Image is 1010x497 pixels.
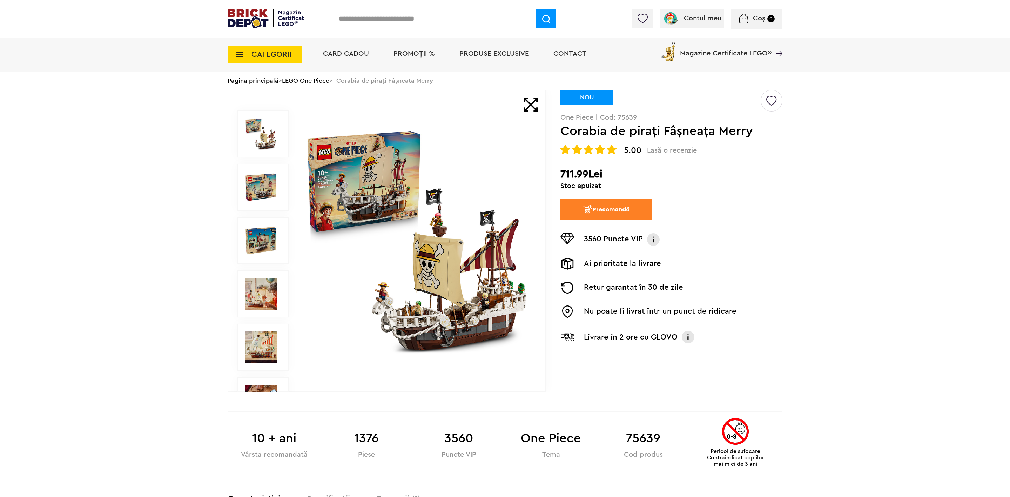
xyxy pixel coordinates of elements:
div: Piese [321,451,413,458]
img: Corabia de piraţi Fâşneaţa Merry LEGO 75639 [245,225,277,256]
b: One Piece [505,429,597,448]
a: Contact [553,50,586,57]
button: Precomandă [560,199,652,220]
b: 75639 [597,429,689,448]
img: Returnare [560,282,574,294]
span: 5.00 [624,146,641,155]
p: Retur garantat în 30 de zile [584,282,683,294]
a: PROMOȚII % [393,50,435,57]
img: Evaluare cu stele [584,145,593,154]
small: 0 [767,15,775,22]
img: Livrare Glovo [560,333,574,341]
p: Ai prioritate la livrare [584,258,661,270]
img: Corabia de piraţi Fâşneaţa Merry [245,118,277,150]
span: Coș [753,15,765,22]
img: Evaluare cu stele [560,145,570,154]
img: Evaluare cu stele [607,145,617,154]
img: Evaluare cu stele [572,145,582,154]
span: Contul meu [684,15,721,22]
a: Pagina principală [228,78,278,84]
b: 1376 [321,429,413,448]
b: 10 + ani [228,429,321,448]
img: Evaluare cu stele [595,145,605,154]
span: Lasă o recenzie [647,146,697,155]
div: Stoc epuizat [560,182,782,189]
div: Vârsta recomandată [228,451,321,458]
img: Seturi Lego Corabia de piraţi Fâşneaţa Merry [245,278,277,310]
h1: Corabia de piraţi Fâşneaţa Merry [560,125,760,137]
img: Info VIP [646,233,660,246]
img: LEGO One Piece Corabia de piraţi Fâşneaţa Merry [245,331,277,363]
img: Easybox [560,305,574,318]
h2: 711.99Lei [560,168,782,181]
a: Produse exclusive [459,50,529,57]
div: > > Corabia de piraţi Fâşneaţa Merry [228,72,782,90]
img: CC_Brick_Depot_Precomand_Icon.svg [583,205,593,214]
a: Contul meu [663,15,721,22]
b: 3560 [413,429,505,448]
div: Pericol de sufocare Contraindicat copiilor mai mici de 3 ani [702,418,768,467]
a: Card Cadou [323,50,369,57]
div: Puncte VIP [413,451,505,458]
p: 3560 Puncte VIP [584,233,643,246]
img: Puncte VIP [560,233,574,244]
img: Corabia de piraţi Fâşneaţa Merry [304,128,530,354]
img: Corabia de piraţi Fâşneaţa Merry [245,172,277,203]
a: Magazine Certificate LEGO® [772,41,782,48]
p: One Piece | Cod: 75639 [560,114,782,121]
img: Seturi Lego LEGO 75639 [245,385,277,416]
div: Tema [505,451,597,458]
a: LEGO One Piece [282,78,329,84]
img: Info livrare cu GLOVO [681,330,695,344]
p: Livrare în 2 ore cu GLOVO [584,331,678,343]
p: Nu poate fi livrat într-un punct de ridicare [584,305,736,318]
div: NOU [560,90,613,105]
img: Livrare [560,258,574,270]
div: Cod produs [597,451,689,458]
span: Magazine Certificate LEGO® [680,41,772,57]
span: CATEGORII [251,51,291,58]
